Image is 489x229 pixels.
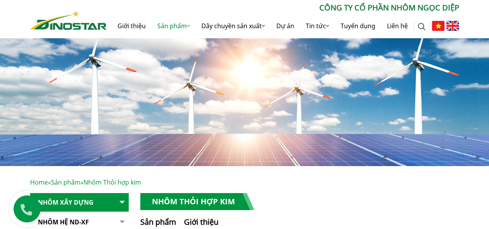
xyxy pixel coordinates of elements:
a: Dự án [271,14,300,38]
p: CÔNG TY CỔ PHẦN NHÔM NGỌC DIỆP [107,2,459,14]
img: English [446,21,459,31]
span: Nhôm Thỏi hợp kim [83,178,141,187]
a: Liên hệ [381,14,414,38]
a: Tuyển dụng [335,14,381,38]
img: Nhôm Dinostar [30,10,107,30]
img: search [418,23,426,31]
h1: Nhôm Thỏi hợp kim [140,193,254,210]
a: Giới thiệu [112,14,152,38]
span: » » [30,178,141,187]
a: Dây chuyền sản xuất [196,14,271,38]
a: Sản phẩm [51,178,80,187]
a: Nhôm Xây dựng [30,193,129,212]
a: Home [30,178,48,187]
a: Sản phẩm [152,14,196,38]
img: Tiếng Việt [432,21,445,31]
a: Tin tức [300,14,335,38]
